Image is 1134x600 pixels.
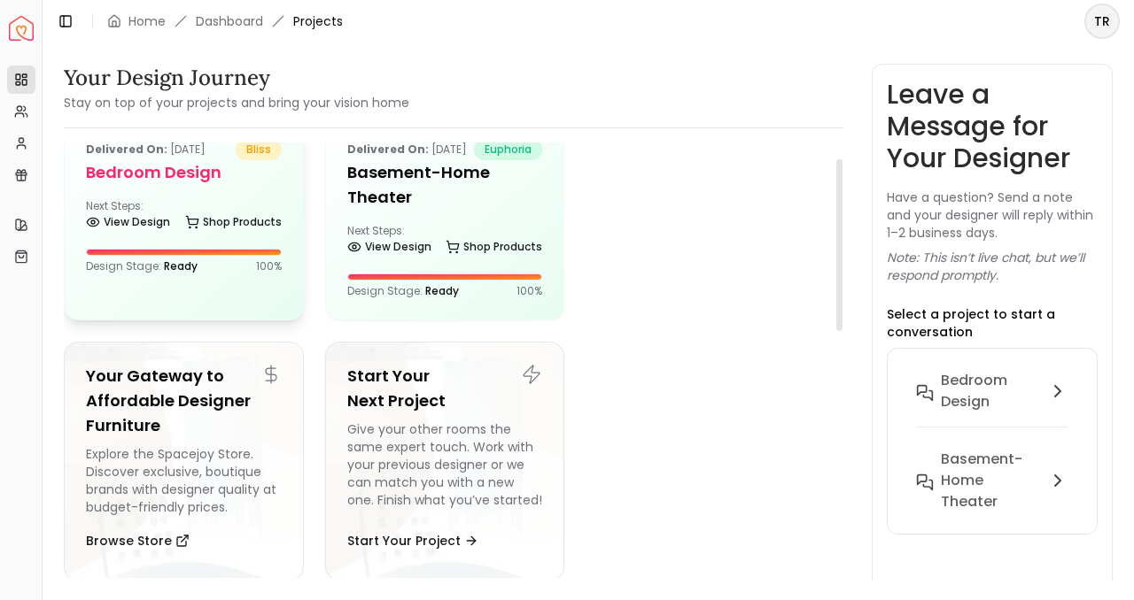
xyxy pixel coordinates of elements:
[196,12,263,30] a: Dashboard
[64,342,304,581] a: Your Gateway to Affordable Designer FurnitureExplore the Spacejoy Store. Discover exclusive, bout...
[347,364,543,413] h5: Start Your Next Project
[64,64,409,92] h3: Your Design Journey
[902,442,1083,519] button: Basement-Home theater
[107,12,343,30] nav: breadcrumb
[64,94,409,112] small: Stay on top of your projects and bring your vision home
[941,449,1040,512] h6: Basement-Home theater
[325,342,565,581] a: Start Your Next ProjectGive your other rooms the same expert touch. Work with your previous desig...
[86,445,282,516] div: Explore the Spacejoy Store. Discover exclusive, boutique brands with designer quality at budget-f...
[446,235,542,259] a: Shop Products
[347,142,429,157] b: Delivered on:
[256,259,282,273] p: 100 %
[164,258,198,273] span: Ready
[347,224,543,259] div: Next Steps:
[887,188,1098,242] p: Have a question? Send a note and your designer will reply within 1–2 business days.
[902,363,1083,442] button: Bedroom design
[86,139,206,160] p: [DATE]
[1086,5,1118,37] span: TR
[86,199,282,235] div: Next Steps:
[887,305,1098,341] p: Select a project to start a conversation
[86,523,190,558] button: Browse Store
[86,160,282,185] h5: Bedroom design
[517,284,542,298] p: 100 %
[86,142,167,157] b: Delivered on:
[474,139,542,160] span: euphoria
[128,12,166,30] a: Home
[185,210,282,235] a: Shop Products
[9,16,34,41] a: Spacejoy
[1084,4,1120,39] button: TR
[887,249,1098,284] p: Note: This isn’t live chat, but we’ll respond promptly.
[86,364,282,438] h5: Your Gateway to Affordable Designer Furniture
[347,235,431,259] a: View Design
[347,420,543,516] div: Give your other rooms the same expert touch. Work with your previous designer or we can match you...
[941,370,1040,412] h6: Bedroom design
[9,16,34,41] img: Spacejoy Logo
[347,284,459,298] p: Design Stage:
[86,210,170,235] a: View Design
[293,12,343,30] span: Projects
[347,523,478,558] button: Start Your Project
[236,139,282,160] span: bliss
[86,259,198,273] p: Design Stage:
[887,79,1098,174] h3: Leave a Message for Your Designer
[425,283,459,298] span: Ready
[347,139,467,160] p: [DATE]
[347,160,543,210] h5: Basement-Home theater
